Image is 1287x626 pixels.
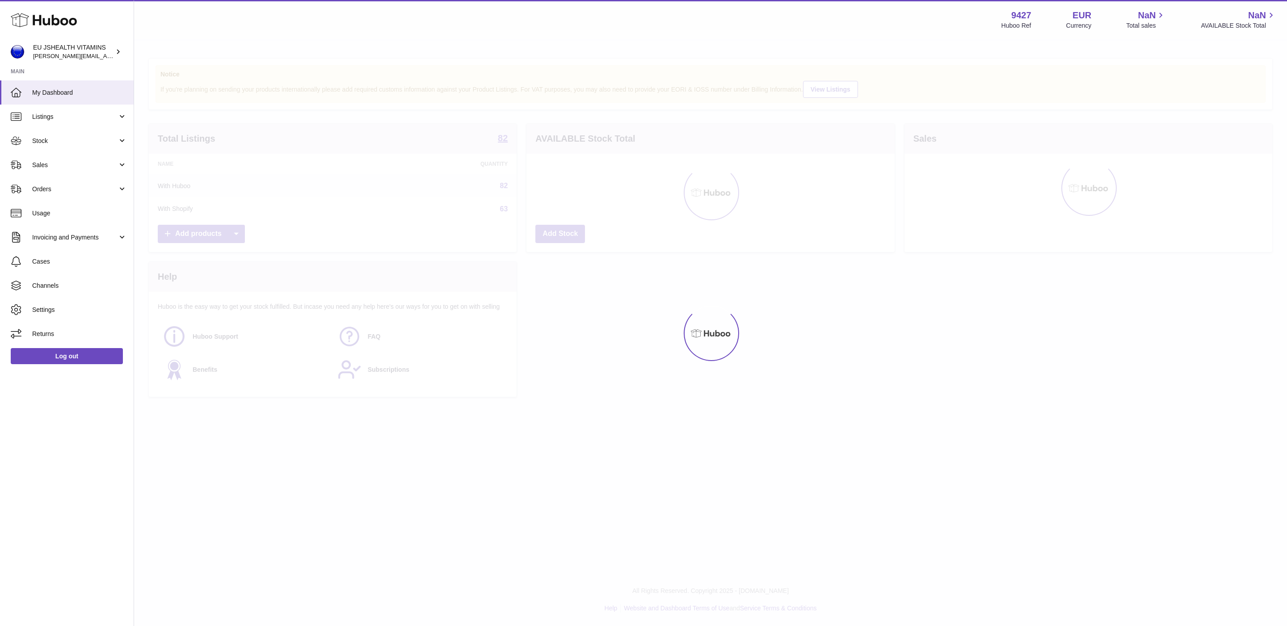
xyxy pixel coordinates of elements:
span: NaN [1248,9,1266,21]
span: AVAILABLE Stock Total [1201,21,1276,30]
span: Total sales [1126,21,1166,30]
a: Log out [11,348,123,364]
span: Listings [32,113,118,121]
span: NaN [1138,9,1156,21]
div: Huboo Ref [1001,21,1031,30]
img: laura@jessicasepel.com [11,45,24,59]
span: Channels [32,281,127,290]
span: Invoicing and Payments [32,233,118,242]
strong: EUR [1072,9,1091,21]
span: Stock [32,137,118,145]
span: [PERSON_NAME][EMAIL_ADDRESS][DOMAIN_NAME] [33,52,179,59]
span: Usage [32,209,127,218]
div: Currency [1066,21,1092,30]
span: Orders [32,185,118,193]
span: Sales [32,161,118,169]
span: Returns [32,330,127,338]
strong: 9427 [1011,9,1031,21]
a: NaN Total sales [1126,9,1166,30]
a: NaN AVAILABLE Stock Total [1201,9,1276,30]
span: Cases [32,257,127,266]
span: Settings [32,306,127,314]
span: My Dashboard [32,88,127,97]
div: EU JSHEALTH VITAMINS [33,43,114,60]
